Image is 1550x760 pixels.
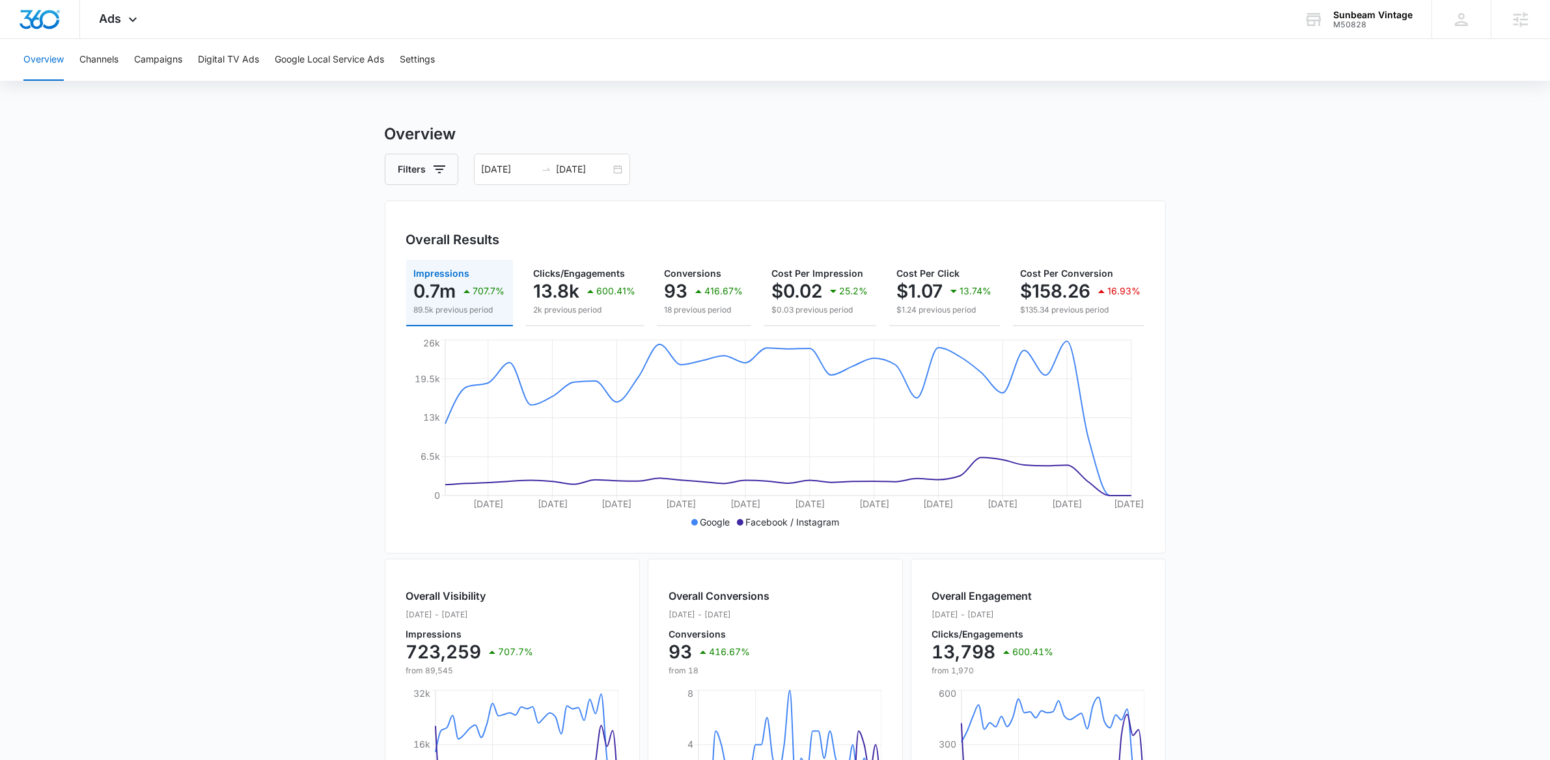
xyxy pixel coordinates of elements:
[1333,20,1413,29] div: account id
[939,688,956,699] tspan: 600
[666,498,696,509] tspan: [DATE]
[434,490,440,501] tspan: 0
[772,268,864,279] span: Cost Per Impression
[499,647,534,656] p: 707.7%
[134,39,182,81] button: Campaigns
[275,39,384,81] button: Google Local Service Ads
[687,688,693,699] tspan: 8
[840,287,868,296] p: 25.2%
[198,39,259,81] button: Digital TV Ads
[406,230,500,249] h3: Overall Results
[665,268,722,279] span: Conversions
[730,498,760,509] tspan: [DATE]
[923,498,953,509] tspan: [DATE]
[36,21,64,31] div: v 4.0.25
[23,39,64,81] button: Overview
[144,77,219,85] div: Keywords by Traffic
[1113,498,1143,509] tspan: [DATE]
[21,34,31,44] img: website_grey.svg
[482,162,536,176] input: Start date
[597,287,636,296] p: 600.41%
[1013,647,1054,656] p: 600.41%
[473,287,505,296] p: 707.7%
[79,39,118,81] button: Channels
[414,268,470,279] span: Impressions
[406,641,482,662] p: 723,259
[21,21,31,31] img: logo_orange.svg
[1052,498,1082,509] tspan: [DATE]
[473,498,503,509] tspan: [DATE]
[414,281,456,302] p: 0.7m
[687,739,693,750] tspan: 4
[557,162,611,176] input: End date
[534,268,626,279] span: Clicks/Engagements
[772,304,868,316] p: $0.03 previous period
[1021,281,1091,302] p: $158.26
[960,287,992,296] p: 13.74%
[669,609,770,621] p: [DATE] - [DATE]
[700,515,730,529] p: Google
[665,304,743,316] p: 18 previous period
[385,154,458,185] button: Filters
[932,665,1054,677] p: from 1,970
[406,665,534,677] p: from 89,545
[988,498,1017,509] tspan: [DATE]
[669,641,693,662] p: 93
[897,268,960,279] span: Cost Per Click
[939,739,956,750] tspan: 300
[932,588,1054,604] h2: Overall Engagement
[421,451,440,462] tspan: 6.5k
[932,609,1054,621] p: [DATE] - [DATE]
[100,12,122,25] span: Ads
[385,122,1166,146] h3: Overview
[1333,10,1413,20] div: account name
[130,76,140,86] img: tab_keywords_by_traffic_grey.svg
[49,77,117,85] div: Domain Overview
[423,337,440,348] tspan: 26k
[414,304,505,316] p: 89.5k previous period
[406,609,534,621] p: [DATE] - [DATE]
[794,498,824,509] tspan: [DATE]
[932,630,1054,639] p: Clicks/Engagements
[534,281,580,302] p: 13.8k
[705,287,743,296] p: 416.67%
[35,76,46,86] img: tab_domain_overview_orange.svg
[423,412,440,423] tspan: 13k
[1108,287,1141,296] p: 16.93%
[537,498,567,509] tspan: [DATE]
[669,630,770,639] p: Conversions
[669,665,770,677] p: from 18
[406,588,534,604] h2: Overall Visibility
[400,39,435,81] button: Settings
[746,515,840,529] p: Facebook / Instagram
[406,630,534,639] p: Impressions
[541,164,551,175] span: to
[669,588,770,604] h2: Overall Conversions
[602,498,631,509] tspan: [DATE]
[859,498,889,509] tspan: [DATE]
[710,647,751,656] p: 416.67%
[541,164,551,175] span: swap-right
[413,739,430,750] tspan: 16k
[1021,268,1114,279] span: Cost Per Conversion
[772,281,823,302] p: $0.02
[665,281,688,302] p: 93
[34,34,143,44] div: Domain: [DOMAIN_NAME]
[413,688,430,699] tspan: 32k
[897,304,992,316] p: $1.24 previous period
[1021,304,1141,316] p: $135.34 previous period
[534,304,636,316] p: 2k previous period
[415,373,440,384] tspan: 19.5k
[932,641,996,662] p: 13,798
[897,281,943,302] p: $1.07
